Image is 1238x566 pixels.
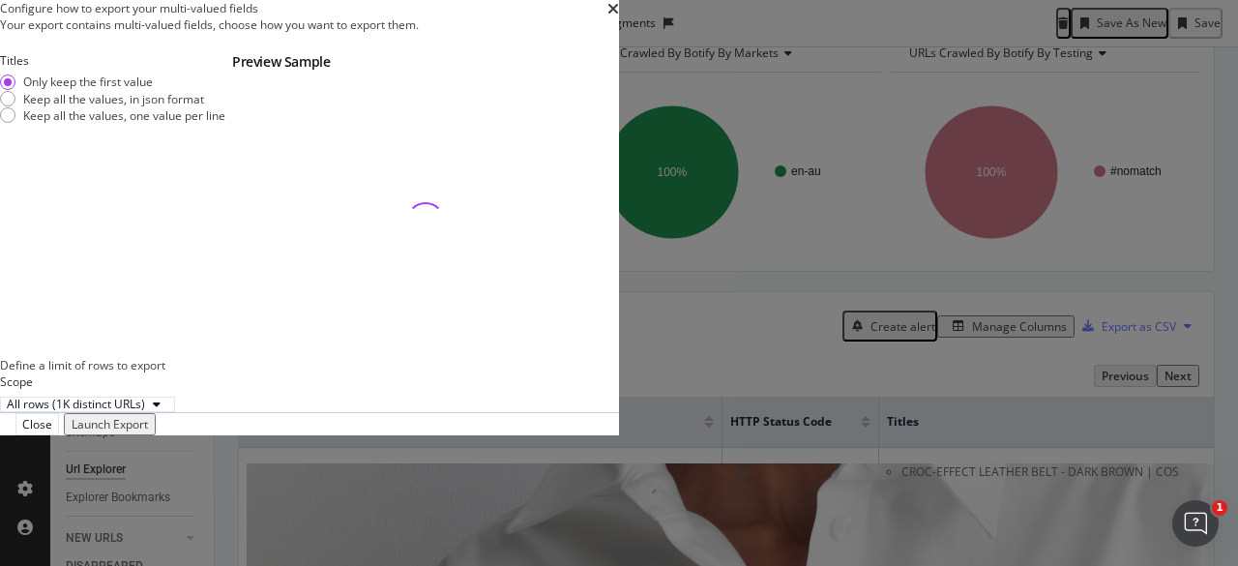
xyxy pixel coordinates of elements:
div: Close [22,416,52,432]
div: Preview Sample [232,52,619,72]
iframe: Intercom live chat [1172,500,1219,547]
button: Close [15,413,59,435]
div: Keep all the values, one value per line [23,107,225,124]
div: All rows (1K distinct URLs) [7,399,145,410]
div: Keep all the values, in json format [23,91,204,107]
div: Launch Export [72,416,148,432]
button: Launch Export [64,413,156,435]
div: Only keep the first value [23,74,153,90]
span: 1 [1212,500,1227,516]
